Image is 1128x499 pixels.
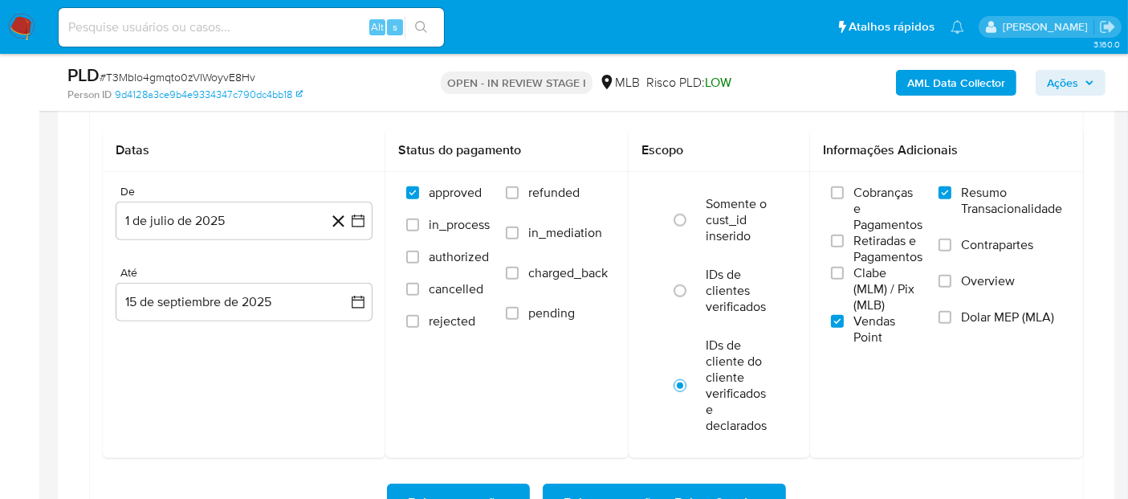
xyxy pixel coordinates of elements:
p: OPEN - IN REVIEW STAGE I [441,72,593,94]
span: LOW [705,73,731,92]
b: PLD [67,62,100,88]
span: Alt [371,19,384,35]
span: s [393,19,397,35]
a: 9d4128a3ce9b4e9334347c790dc4bb18 [115,88,303,102]
a: Sair [1099,18,1116,35]
input: Pesquise usuários ou casos... [59,17,444,38]
span: # T3MbIo4gmqto0zVIWoyvE8Hv [100,69,255,85]
span: Atalhos rápidos [849,18,935,35]
a: Notificações [951,20,964,34]
p: leticia.siqueira@mercadolivre.com [1003,19,1093,35]
div: MLB [599,74,640,92]
b: AML Data Collector [907,70,1005,96]
span: Risco PLD: [646,74,731,92]
button: search-icon [405,16,438,39]
button: AML Data Collector [896,70,1016,96]
button: Ações [1036,70,1106,96]
b: Person ID [67,88,112,102]
span: Ações [1047,70,1078,96]
span: 3.160.0 [1093,38,1120,51]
